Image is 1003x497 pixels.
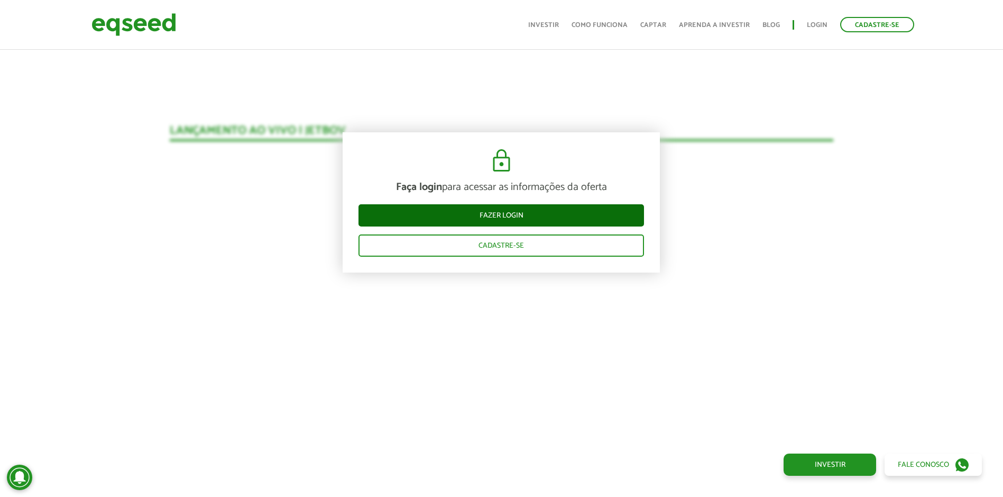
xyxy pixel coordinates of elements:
a: Blog [762,22,780,29]
a: Fale conosco [885,454,982,476]
a: Login [807,22,827,29]
a: Fazer login [358,204,644,227]
img: cadeado.svg [489,148,514,174]
strong: Faça login [396,178,442,196]
a: Cadastre-se [840,17,914,32]
a: Cadastre-se [358,234,644,257]
a: Aprenda a investir [679,22,750,29]
a: Investir [528,22,559,29]
a: Captar [640,22,666,29]
a: Como funciona [572,22,628,29]
img: EqSeed [91,11,176,39]
p: para acessar as informações da oferta [358,181,644,194]
a: Investir [784,454,876,476]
